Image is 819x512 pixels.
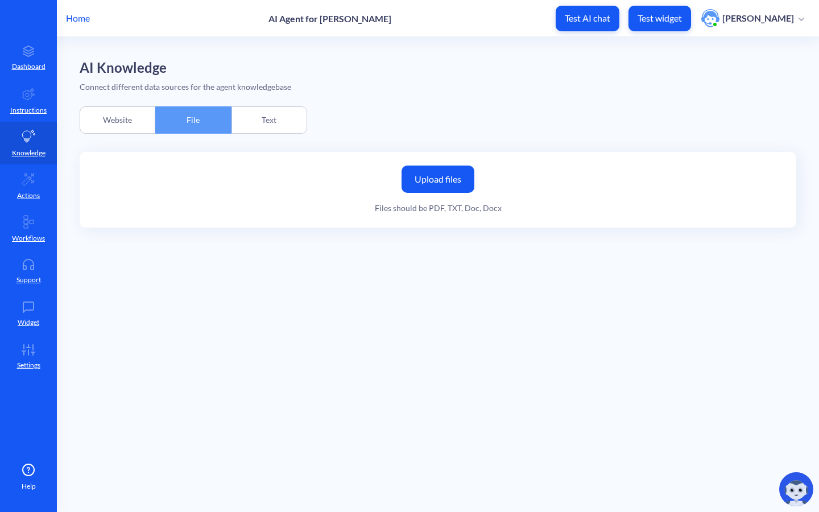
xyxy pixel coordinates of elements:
button: Test AI chat [556,6,619,31]
p: Test AI chat [565,13,610,24]
div: File [155,106,231,134]
div: Connect different data sources for the agent knowledgebase [80,81,796,93]
img: copilot-icon.svg [779,472,813,506]
span: Help [22,481,36,492]
p: Widget [18,317,39,328]
p: Actions [17,191,40,201]
button: user photo[PERSON_NAME] [696,8,810,28]
p: Home [66,11,90,25]
p: AI Agent for [PERSON_NAME] [268,13,391,24]
p: Workflows [12,233,45,243]
div: Text [231,106,307,134]
p: Dashboard [12,61,45,72]
div: Website [80,106,155,134]
p: Knowledge [12,148,45,158]
div: Files should be PDF, TXT, Doc, Docx [375,202,502,214]
label: Upload files [402,166,474,193]
h2: AI Knowledge [80,60,796,76]
p: Support [16,275,41,285]
img: user photo [701,9,719,27]
p: [PERSON_NAME] [722,12,794,24]
p: Instructions [10,105,47,115]
p: Settings [17,360,40,370]
button: Test widget [628,6,691,31]
p: Test widget [638,13,682,24]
